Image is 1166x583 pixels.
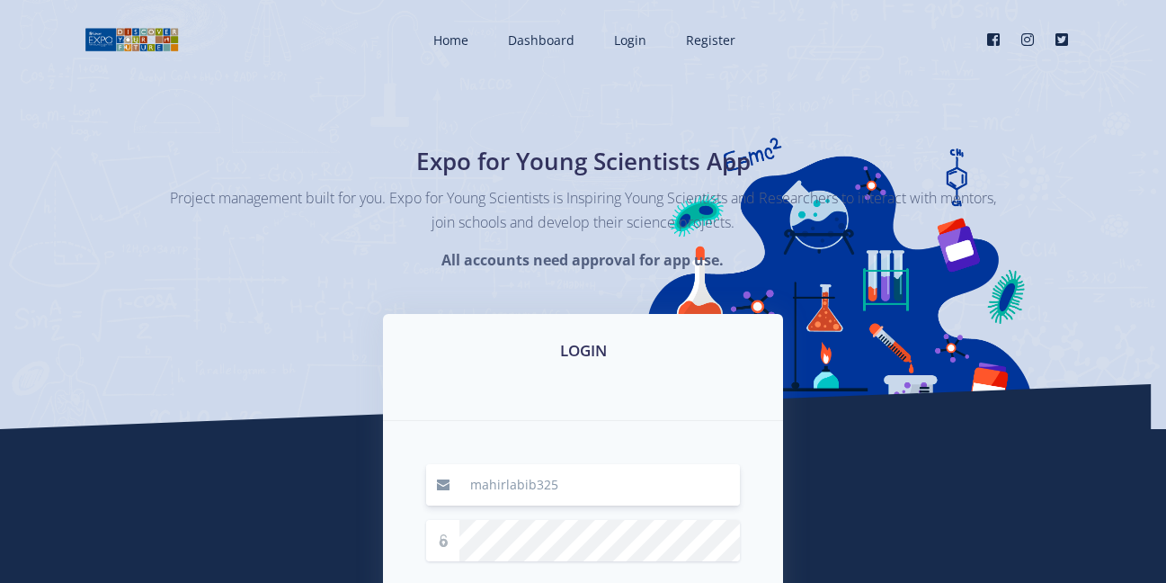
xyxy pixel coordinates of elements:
strong: All accounts need approval for app use. [441,250,724,270]
h1: Expo for Young Scientists App [255,144,912,179]
span: Login [614,31,646,49]
a: Register [668,16,750,64]
p: Project management built for you. Expo for Young Scientists is Inspiring Young Scientists and Res... [170,186,997,235]
h3: LOGIN [405,339,761,363]
input: Email / User ID [459,464,740,506]
span: Home [433,31,468,49]
span: Dashboard [508,31,574,49]
span: Register [686,31,735,49]
img: logo01.png [85,26,179,53]
a: Dashboard [490,16,589,64]
a: Login [596,16,661,64]
a: Home [415,16,483,64]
